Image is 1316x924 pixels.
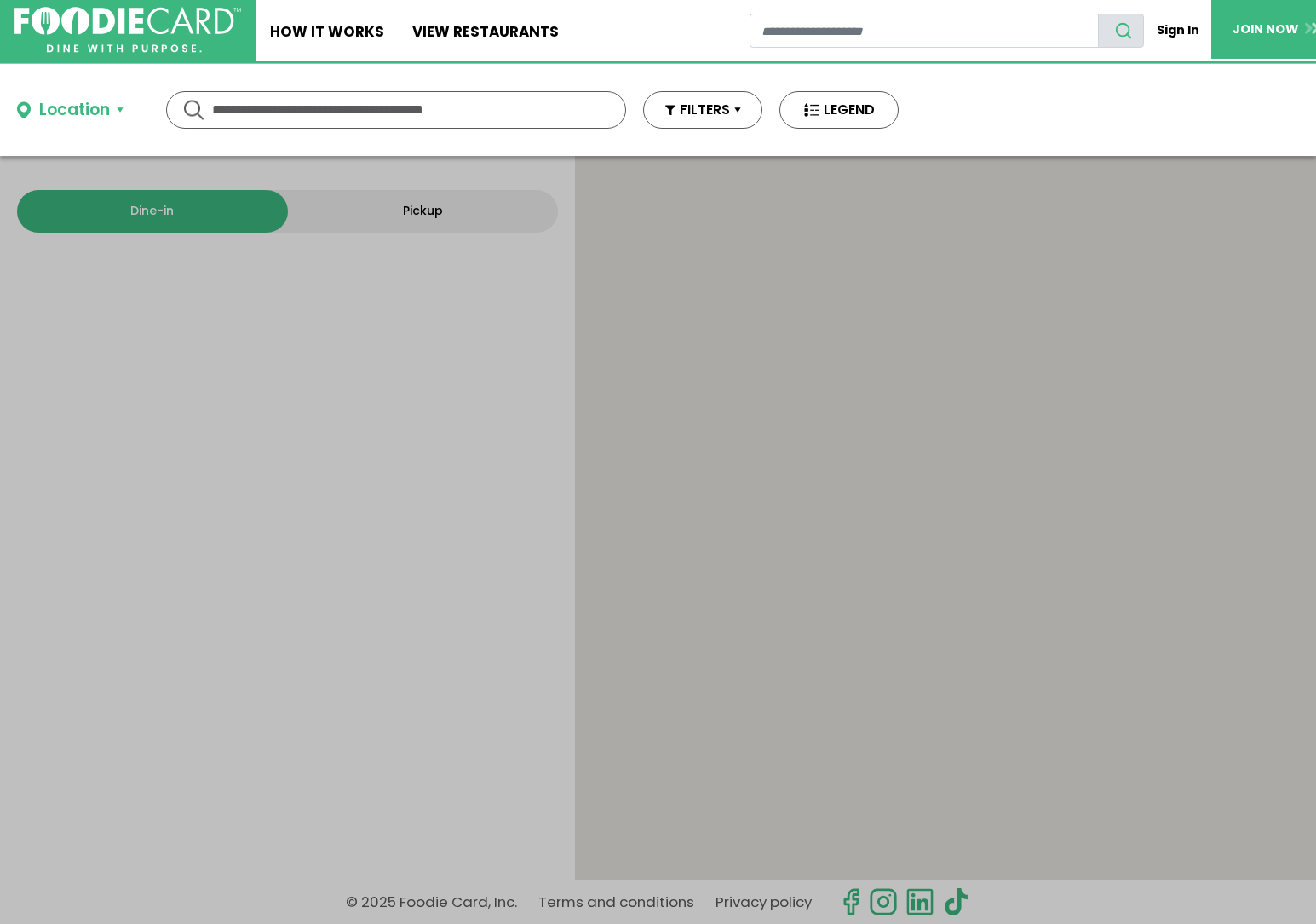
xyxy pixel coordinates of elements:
button: Location [17,98,124,123]
div: Location [39,98,110,123]
button: LEGEND [779,91,899,129]
input: restaurant search [750,14,1099,48]
button: search [1098,14,1144,48]
img: FoodieCard; Eat, Drink, Save, Donate [14,7,241,53]
button: FILTERS [643,91,762,129]
a: Sign In [1144,14,1211,47]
